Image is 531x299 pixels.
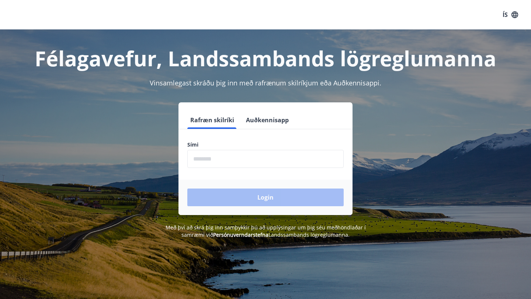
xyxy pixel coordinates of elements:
[187,111,237,129] button: Rafræn skilríki
[9,44,522,72] h1: Félagavefur, Landssambands lögreglumanna
[187,141,344,148] label: Sími
[150,78,381,87] span: Vinsamlegast skráðu þig inn með rafrænum skilríkjum eða Auðkennisappi.
[213,231,268,238] a: Persónuverndarstefna
[499,8,522,21] button: ÍS
[166,224,366,238] span: Með því að skrá þig inn samþykkir þú að upplýsingar um þig séu meðhöndlaðar í samræmi við Landssa...
[243,111,292,129] button: Auðkennisapp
